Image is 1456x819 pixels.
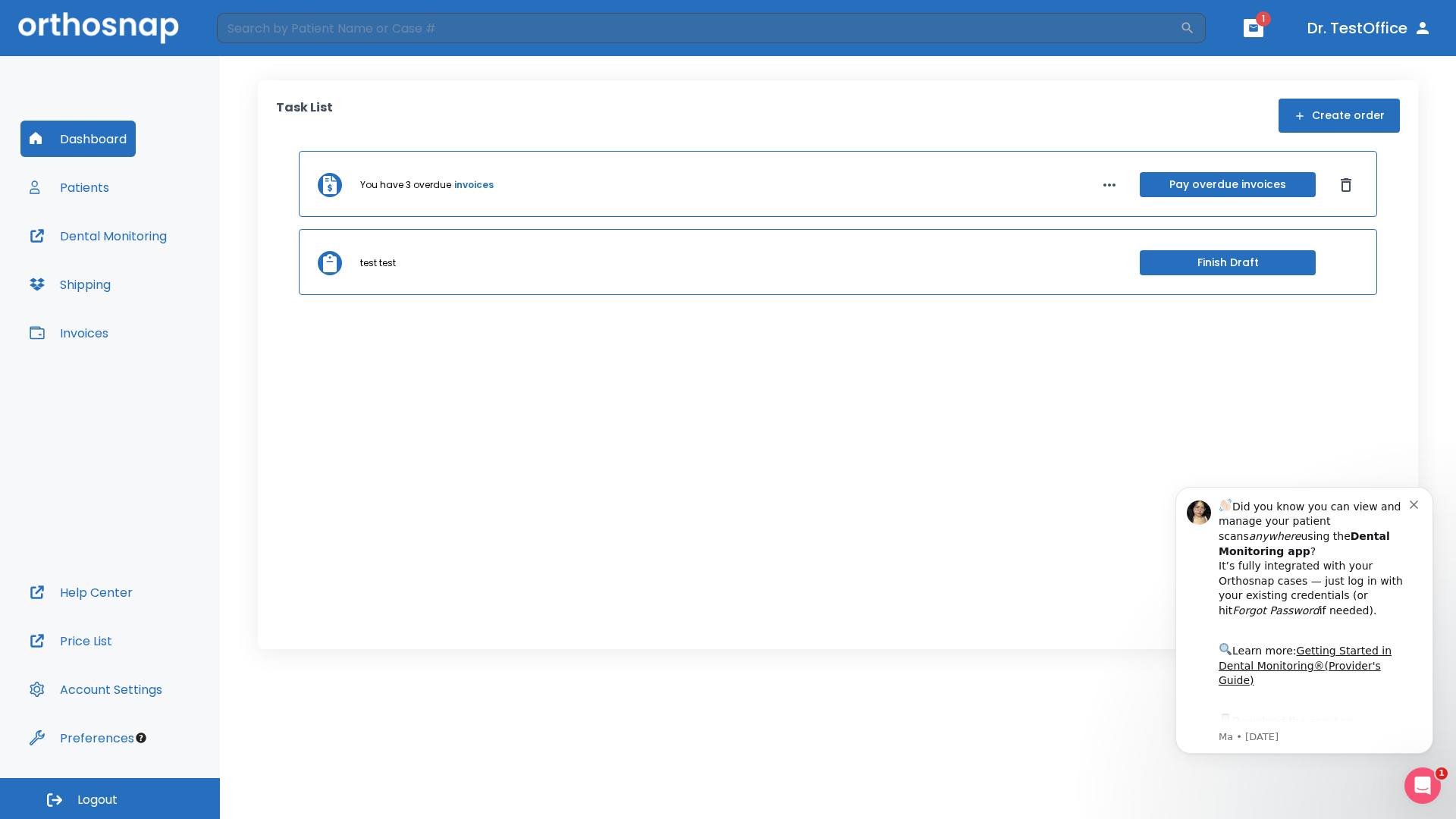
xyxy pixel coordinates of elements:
[360,178,451,192] p: You have 3 overdue
[77,792,118,808] span: Logout
[20,266,120,303] button: Shipping
[20,671,171,708] button: Account Settings
[20,315,118,351] button: Invoices
[18,12,179,43] img: Orthosnap
[20,623,121,659] button: Price List
[257,33,269,45] button: Dismiss notification
[1279,99,1400,133] button: Create order
[66,251,201,278] a: App Store
[20,218,176,254] button: Dental Monitoring
[1301,14,1438,42] button: Dr. TestOffice
[20,121,136,157] button: Dashboard
[134,731,148,745] div: Tooltip anchor
[20,574,142,610] button: Help Center
[217,13,1180,43] input: Search by Patient Name or Case #
[1153,464,1456,778] iframe: Intercom notifications message
[1256,11,1271,27] span: 1
[360,256,396,270] p: test test
[1140,172,1316,197] button: Pay overdue invoices
[66,247,257,325] div: Download the app: | ​ Let us know if you need help getting started!
[1404,767,1441,804] iframe: Intercom live chat
[276,99,333,133] p: Task List
[1436,767,1448,780] span: 1
[20,169,118,206] button: Patients
[1334,173,1358,197] button: Dismiss
[1140,250,1316,275] button: Finish Draft
[454,178,494,192] a: invoices
[20,720,143,756] button: Preferences
[66,266,257,280] p: Message from Ma, sent 2w ago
